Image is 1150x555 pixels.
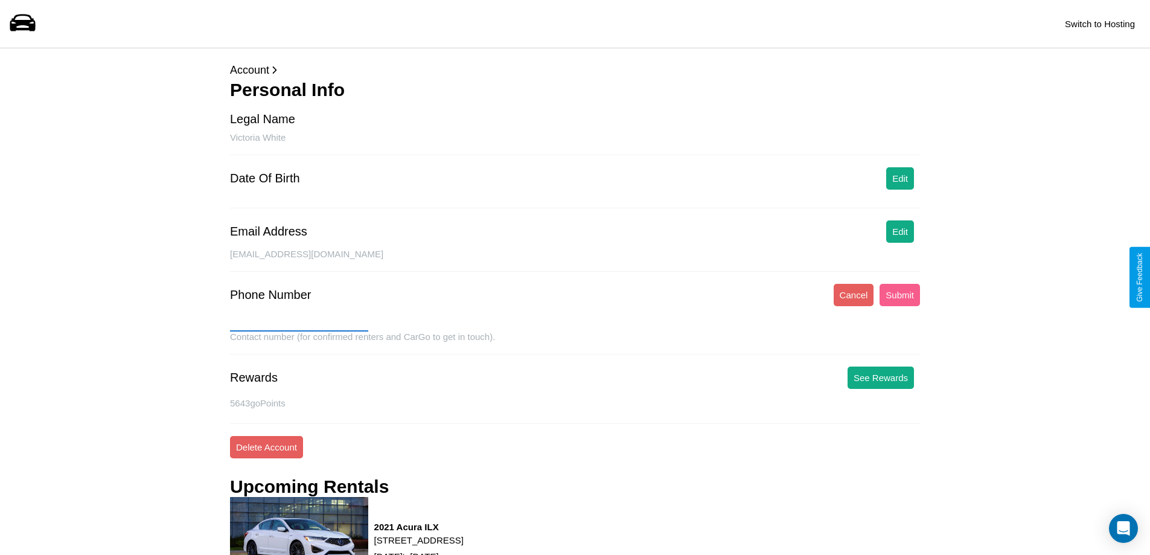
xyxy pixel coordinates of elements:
[230,172,300,185] div: Date Of Birth
[1136,253,1144,302] div: Give Feedback
[230,132,920,155] div: Victoria White
[848,367,914,389] button: See Rewards
[230,436,303,458] button: Delete Account
[230,288,311,302] div: Phone Number
[230,476,389,497] h3: Upcoming Rentals
[230,249,920,272] div: [EMAIL_ADDRESS][DOMAIN_NAME]
[1059,13,1141,35] button: Switch to Hosting
[230,332,920,354] div: Contact number (for confirmed renters and CarGo to get in touch).
[230,80,920,100] h3: Personal Info
[230,112,295,126] div: Legal Name
[230,60,920,80] p: Account
[230,395,920,411] p: 5643 goPoints
[230,371,278,385] div: Rewards
[374,522,464,532] h3: 2021 Acura ILX
[374,532,464,548] p: [STREET_ADDRESS]
[834,284,874,306] button: Cancel
[886,220,914,243] button: Edit
[230,225,307,239] div: Email Address
[1109,514,1138,543] div: Open Intercom Messenger
[886,167,914,190] button: Edit
[880,284,920,306] button: Submit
